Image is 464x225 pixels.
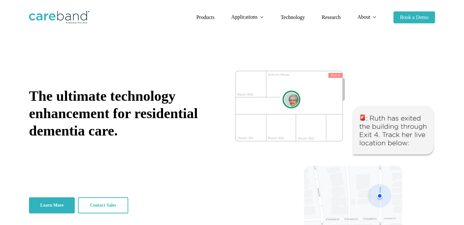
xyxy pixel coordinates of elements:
[231,14,264,20] a: Applications
[231,14,257,20] span: Applications
[90,202,116,209] span: Contact Sales
[322,15,341,20] a: Research
[357,14,377,20] a: About
[393,15,435,20] a: Book a Demo
[281,15,305,20] a: Technology
[357,14,370,20] span: About
[29,88,198,139] span: The ultimate technology enhancement for residential dementia care.
[29,11,89,24] img: CareBand
[29,197,75,213] a: Learn More
[78,197,128,213] a: Contact Sales
[196,15,214,20] a: Products
[40,202,63,209] span: Learn More
[400,14,429,20] span: Book a Demo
